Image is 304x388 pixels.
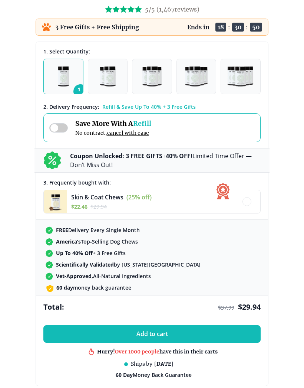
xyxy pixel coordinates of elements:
span: + 3 Free Gifts [56,250,126,257]
span: Ships by [131,361,152,368]
img: Pack of 2 - Natural Dog Supplements [100,66,115,87]
span: 2 . Delivery Frequency: [43,103,99,110]
p: Ends in [187,23,209,31]
span: Total: [43,302,64,312]
p: 3 Free Gifts + Free Shipping [55,23,139,31]
strong: Up To 40% Off [56,250,93,257]
strong: America’s [56,238,81,245]
div: 1. Select Quantity: [43,48,261,55]
b: Coupon Unlocked: 3 FREE GIFTS [70,152,162,160]
strong: FREE [56,226,68,234]
span: Skin & Coat Chews [71,193,123,201]
span: 50 [250,23,262,32]
span: : [246,23,248,31]
span: $ 22.46 [71,203,87,210]
b: 40% OFF! [166,152,192,160]
span: Add to cart [136,330,168,338]
span: cancel with ease [107,130,149,136]
span: Best product [125,348,159,355]
span: Delivery Every Single Month [56,226,140,234]
span: $ 37.99 [218,304,234,311]
span: 5/5 ( 1,467 reviews) [145,6,199,13]
strong: 60 Day [116,371,133,378]
strong: Scientifically Validated [56,261,114,268]
img: Pack of 1 - Natural Dog Supplements [58,66,69,87]
p: + Limited Time Offer — Don’t Miss Out! [70,151,261,169]
span: : [228,23,230,31]
span: Money Back Guarantee [116,371,192,378]
strong: Vet-Approved, [56,273,93,280]
span: 30 [232,23,244,32]
span: No contract, [75,130,151,136]
span: Save More With A [75,119,151,128]
span: 18 [215,23,226,32]
button: 1 [43,59,83,94]
span: All-Natural Ingredients [56,273,151,280]
span: Top-Selling Dog Chews [56,238,138,245]
button: Add to cart [43,325,261,343]
span: Refill & Save Up To 40% + 3 Free Gifts [102,103,196,110]
span: by [US_STATE][GEOGRAPHIC_DATA] [56,261,201,268]
img: Pack of 3 - Natural Dog Supplements [142,66,162,87]
strong: 60 day [56,284,73,291]
img: Pack of 5 - Natural Dog Supplements [227,66,254,87]
span: money back guarantee [56,284,131,291]
span: Refill [133,119,151,128]
img: Pack of 4 - Natural Dog Supplements [185,66,208,87]
div: in this shop [125,348,189,355]
img: Skin & Coat Chews - Medipups [44,190,67,213]
span: 1 [73,84,87,98]
span: $ 29.94 [238,302,261,312]
span: 3 . Frequently bought with: [43,179,111,186]
span: [DATE] [154,361,174,368]
span: (25% off) [126,193,152,201]
span: $ 29.94 [90,203,107,210]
